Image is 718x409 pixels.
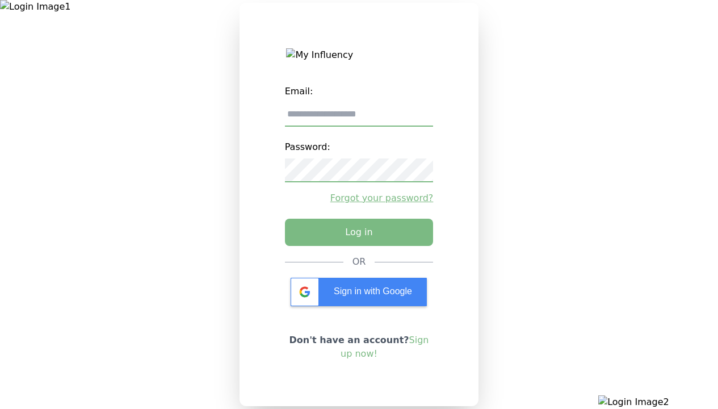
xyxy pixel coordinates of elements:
[285,136,434,158] label: Password:
[291,278,427,306] div: Sign in with Google
[352,255,366,269] div: OR
[285,219,434,246] button: Log in
[285,80,434,103] label: Email:
[598,395,718,409] img: Login Image2
[286,48,431,62] img: My Influency
[334,286,412,296] span: Sign in with Google
[285,333,434,361] p: Don't have an account?
[285,191,434,205] a: Forgot your password?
